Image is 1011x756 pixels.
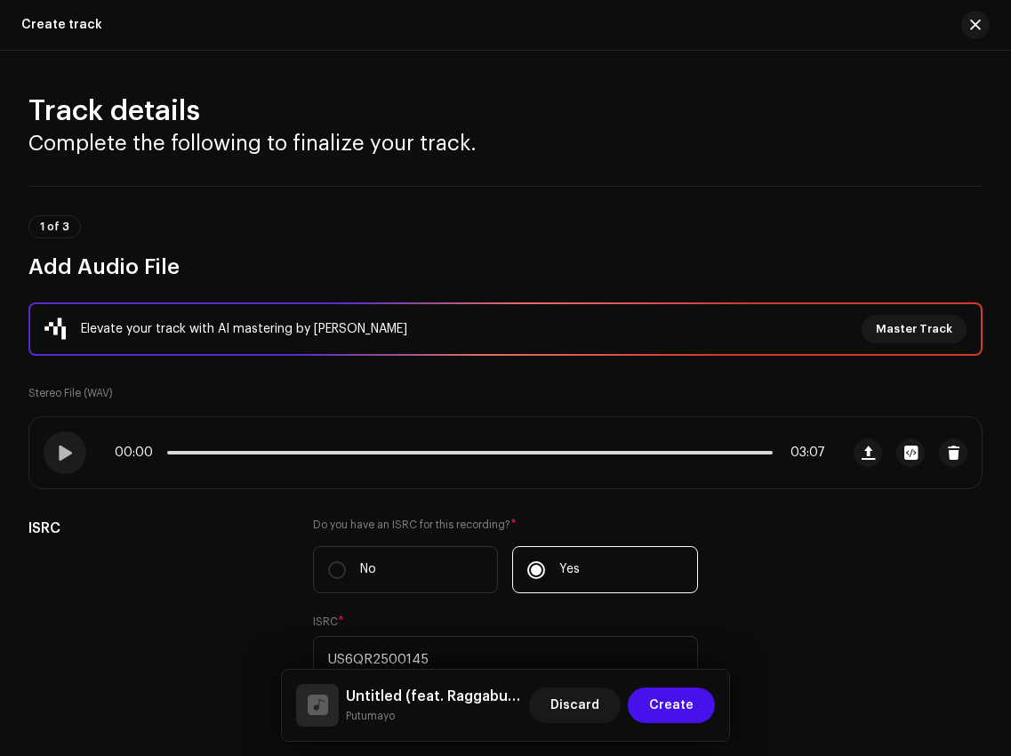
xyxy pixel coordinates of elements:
[529,688,621,723] button: Discard
[28,93,983,129] h2: Track details
[81,318,407,340] div: Elevate your track with AI mastering by [PERSON_NAME]
[28,129,983,157] h3: Complete the following to finalize your track.
[360,560,376,579] p: No
[559,560,580,579] p: Yes
[346,686,522,707] h5: Untitled (feat. Raggabund & Paco Mendoza)
[649,688,694,723] span: Create
[862,315,967,343] button: Master Track
[28,253,983,281] h3: Add Audio File
[346,707,522,725] small: Untitled (feat. Raggabund & Paco Mendoza)
[780,446,825,460] span: 03:07
[313,615,344,629] label: ISRC
[876,311,952,347] span: Master Track
[313,636,697,682] input: ABXYZ#######
[550,688,599,723] span: Discard
[313,518,697,532] label: Do you have an ISRC for this recording?
[628,688,715,723] button: Create
[28,518,285,539] h5: ISRC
